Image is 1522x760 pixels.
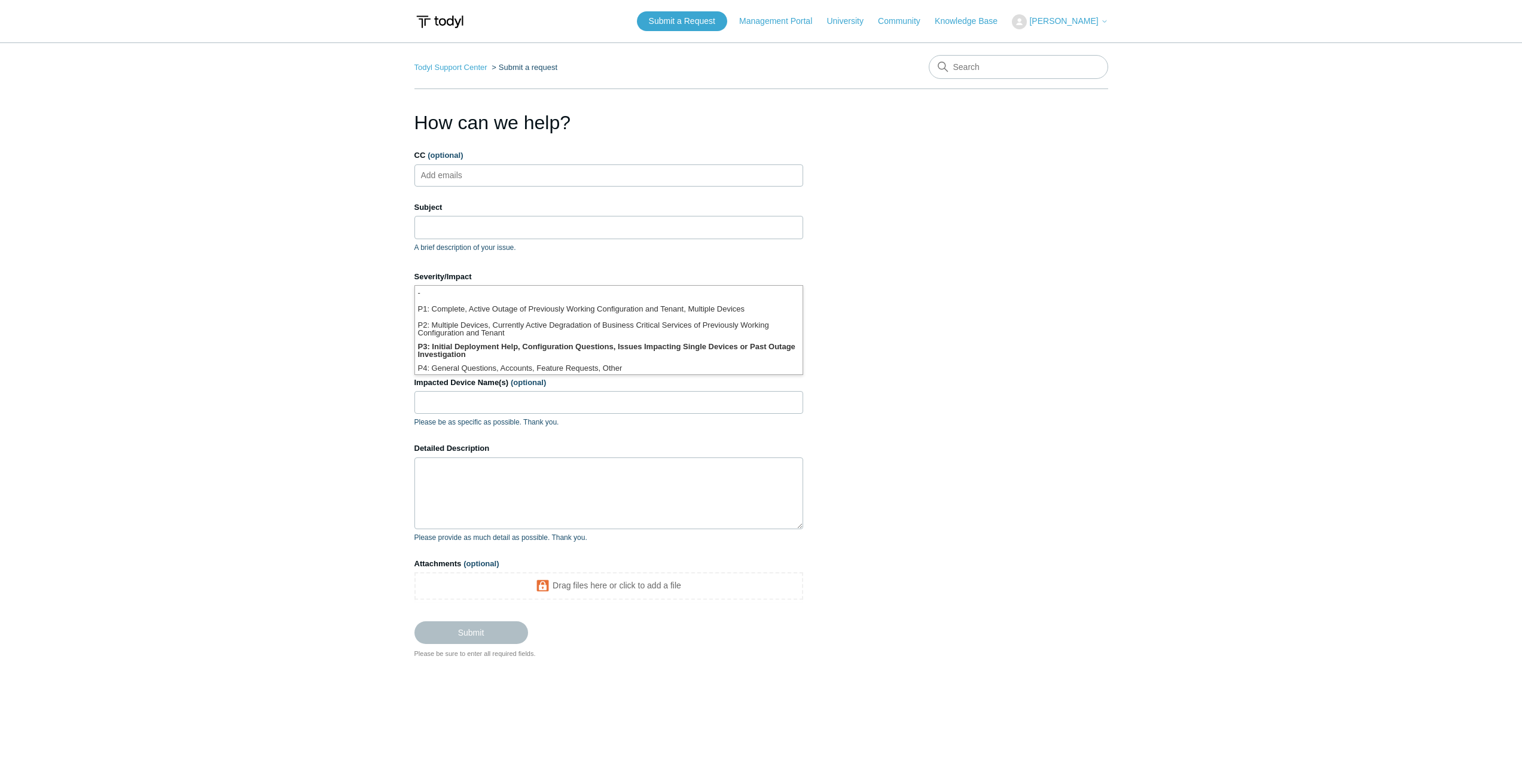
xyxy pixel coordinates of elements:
p: Please provide as much detail as possible. Thank you. [414,532,803,543]
a: Todyl Support Center [414,63,487,72]
label: Subject [414,202,803,213]
li: P2: Multiple Devices, Currently Active Degradation of Business Critical Services of Previously Wo... [415,318,803,340]
span: (optional) [428,151,463,160]
label: Severity/Impact [414,271,803,283]
label: CC [414,149,803,161]
label: Detailed Description [414,442,803,454]
li: P4: General Questions, Accounts, Feature Requests, Other [415,361,803,377]
span: (optional) [463,559,499,568]
a: Management Portal [739,15,824,28]
input: Add emails [416,166,487,184]
a: Submit a Request [637,11,727,31]
span: (optional) [511,378,546,387]
li: Todyl Support Center [414,63,490,72]
li: - [415,286,803,302]
label: Attachments [414,558,803,570]
a: Community [878,15,932,28]
p: Please be as specific as possible. Thank you. [414,417,803,428]
li: P1: Complete, Active Outage of Previously Working Configuration and Tenant, Multiple Devices [415,302,803,318]
a: University [826,15,875,28]
a: Knowledge Base [935,15,1009,28]
input: Submit [414,621,528,644]
input: Search [929,55,1108,79]
span: [PERSON_NAME] [1029,16,1098,26]
img: Todyl Support Center Help Center home page [414,11,465,33]
li: Submit a request [489,63,557,72]
label: Impacted Device Name(s) [414,377,803,389]
div: Please be sure to enter all required fields. [414,649,803,659]
p: A brief description of your issue. [414,242,803,253]
h1: How can we help? [414,108,803,137]
li: P3: Initial Deployment Help, Configuration Questions, Issues Impacting Single Devices or Past Out... [415,340,803,361]
button: [PERSON_NAME] [1012,14,1108,29]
